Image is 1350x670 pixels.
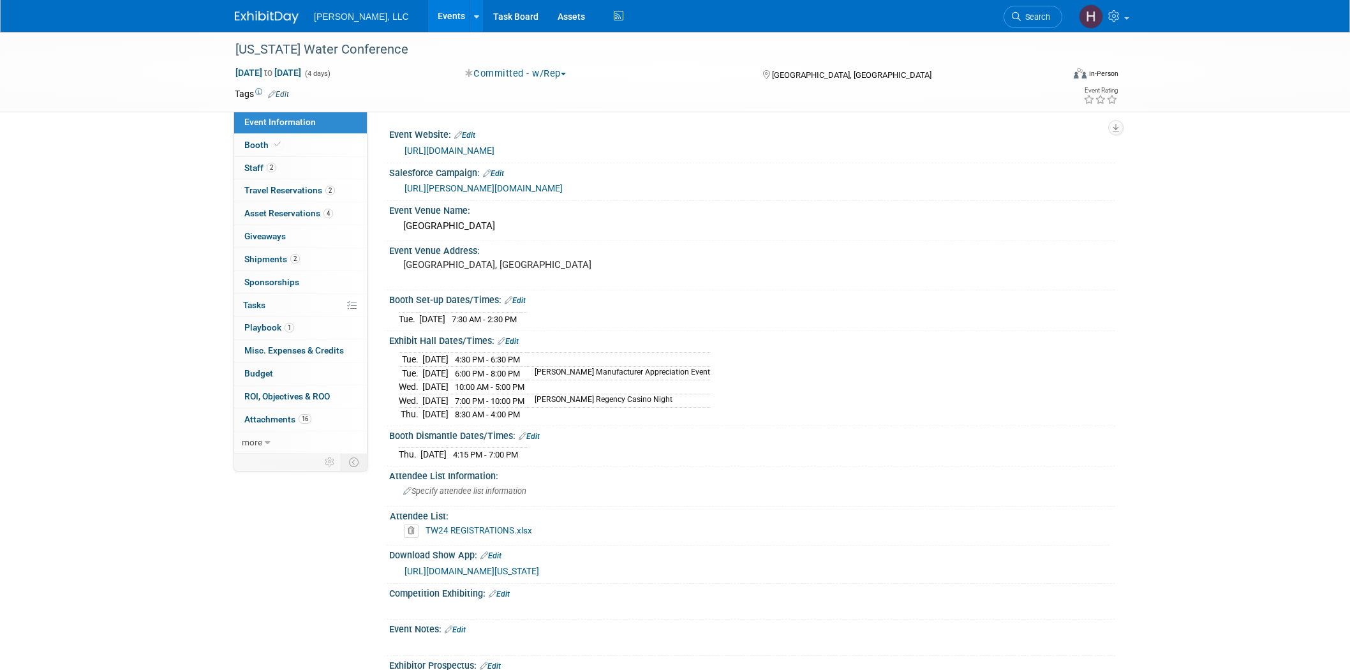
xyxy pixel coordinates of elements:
span: 4 [323,209,333,218]
a: Booth [234,134,367,156]
a: Travel Reservations2 [234,179,367,202]
a: Edit [454,131,475,140]
span: (4 days) [304,70,330,78]
div: Booth Set-up Dates/Times: [389,290,1115,307]
a: Edit [445,625,466,634]
span: Booth [244,140,283,150]
span: ROI, Objectives & ROO [244,391,330,401]
td: Thu. [399,408,422,421]
span: Sponsorships [244,277,299,287]
div: Exhibit Hall Dates/Times: [389,331,1115,348]
a: Search [1004,6,1062,28]
td: Personalize Event Tab Strip [319,454,341,470]
a: Attachments16 [234,408,367,431]
div: Salesforce Campaign: [389,163,1115,180]
span: to [262,68,274,78]
span: 1 [285,323,294,332]
a: [URL][PERSON_NAME][DOMAIN_NAME] [404,183,563,193]
span: more [242,437,262,447]
span: [PERSON_NAME], LLC [314,11,409,22]
td: Tue. [399,353,422,367]
i: Booth reservation complete [274,141,281,148]
td: Wed. [399,394,422,408]
a: Giveaways [234,225,367,248]
td: Thu. [399,448,420,461]
pre: [GEOGRAPHIC_DATA], [GEOGRAPHIC_DATA] [403,259,678,271]
span: 6:00 PM - 8:00 PM [455,369,520,378]
span: 8:30 AM - 4:00 PM [455,410,520,419]
span: Staff [244,163,276,173]
div: Event Venue Name: [389,201,1115,217]
div: [GEOGRAPHIC_DATA] [399,216,1106,236]
img: ExhibitDay [235,11,299,24]
span: Event Information [244,117,316,127]
div: Download Show App: [389,546,1115,562]
span: 7:30 AM - 2:30 PM [452,315,517,324]
a: Sponsorships [234,271,367,294]
a: Asset Reservations4 [234,202,367,225]
a: Edit [519,432,540,441]
span: Playbook [244,322,294,332]
td: [DATE] [422,380,449,394]
span: Attachments [244,414,311,424]
td: [DATE] [419,312,445,325]
a: ROI, Objectives & ROO [234,385,367,408]
a: Staff2 [234,157,367,179]
a: more [234,431,367,454]
td: Tue. [399,312,419,325]
a: Misc. Expenses & Credits [234,339,367,362]
a: Event Information [234,111,367,133]
span: 2 [325,186,335,195]
button: Committed - w/Rep [461,67,571,80]
td: [DATE] [422,394,449,408]
td: [PERSON_NAME] Regency Casino Night [527,394,710,408]
div: Event Rating [1083,87,1118,94]
a: Playbook1 [234,316,367,339]
td: Tags [235,87,289,100]
a: Edit [489,590,510,599]
span: Misc. Expenses & Credits [244,345,344,355]
td: [DATE] [422,408,449,421]
a: Edit [505,296,526,305]
a: Tasks [234,294,367,316]
span: Travel Reservations [244,185,335,195]
td: [DATE] [422,366,449,380]
div: Competition Exhibiting: [389,584,1115,600]
img: Format-Inperson.png [1074,68,1087,78]
a: Edit [480,551,501,560]
a: [URL][DOMAIN_NAME][US_STATE] [404,566,539,576]
a: [URL][DOMAIN_NAME] [404,145,494,156]
span: 4:30 PM - 6:30 PM [455,355,520,364]
td: Wed. [399,380,422,394]
td: [DATE] [422,353,449,367]
div: Booth Dismantle Dates/Times: [389,426,1115,443]
span: Tasks [243,300,265,310]
span: 2 [267,163,276,172]
div: Attendee List Information: [389,466,1115,482]
img: Hannah Mulholland [1079,4,1103,29]
a: Budget [234,362,367,385]
a: Edit [268,90,289,99]
span: 7:00 PM - 10:00 PM [455,396,524,406]
td: [PERSON_NAME] Manufacturer Appreciation Event [527,366,710,380]
a: Delete attachment? [404,526,424,535]
span: 4:15 PM - 7:00 PM [453,450,518,459]
span: Specify attendee list information [403,486,526,496]
span: [GEOGRAPHIC_DATA], [GEOGRAPHIC_DATA] [772,70,931,80]
td: [DATE] [420,448,447,461]
span: 2 [290,254,300,264]
span: [DATE] [DATE] [235,67,302,78]
div: In-Person [1088,69,1118,78]
a: TW24 REGISTRATIONS.xlsx [426,525,532,535]
div: Event Format [987,66,1118,86]
div: Event Notes: [389,620,1115,636]
span: Budget [244,368,273,378]
span: Giveaways [244,231,286,241]
span: 10:00 AM - 5:00 PM [455,382,524,392]
td: Toggle Event Tabs [341,454,367,470]
div: Event Venue Address: [389,241,1115,257]
a: Edit [483,169,504,178]
span: 16 [299,414,311,424]
a: Shipments2 [234,248,367,271]
a: Edit [498,337,519,346]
